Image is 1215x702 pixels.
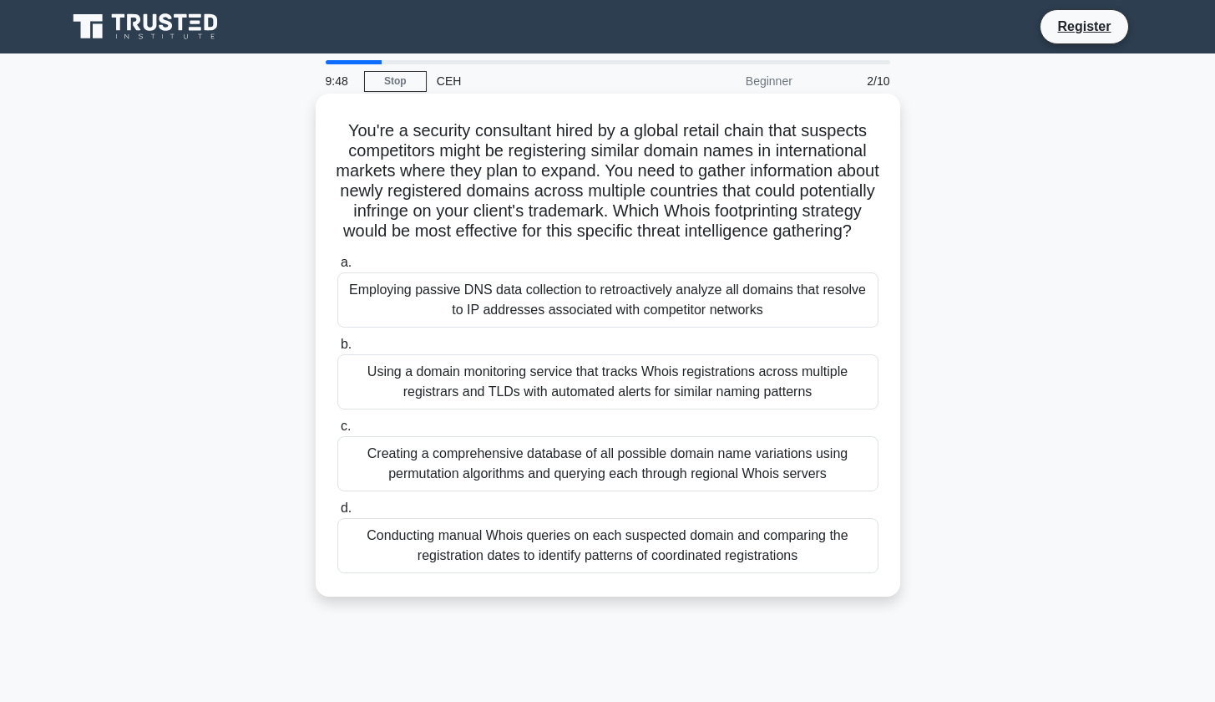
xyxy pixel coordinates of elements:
span: a. [341,255,352,269]
span: d. [341,501,352,515]
div: 9:48 [316,64,364,98]
div: Creating a comprehensive database of all possible domain name variations using permutation algori... [337,436,878,491]
div: CEH [427,64,656,98]
div: Employing passive DNS data collection to retroactively analyze all domains that resolve to IP add... [337,272,878,328]
a: Stop [364,71,427,92]
div: Using a domain monitoring service that tracks Whois registrations across multiple registrars and ... [337,354,878,409]
div: Conducting manual Whois queries on each suspected domain and comparing the registration dates to ... [337,518,878,573]
div: Beginner [656,64,802,98]
h5: You're a security consultant hired by a global retail chain that suspects competitors might be re... [336,120,880,242]
a: Register [1047,16,1121,37]
div: 2/10 [802,64,900,98]
span: c. [341,419,351,433]
span: b. [341,337,352,351]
